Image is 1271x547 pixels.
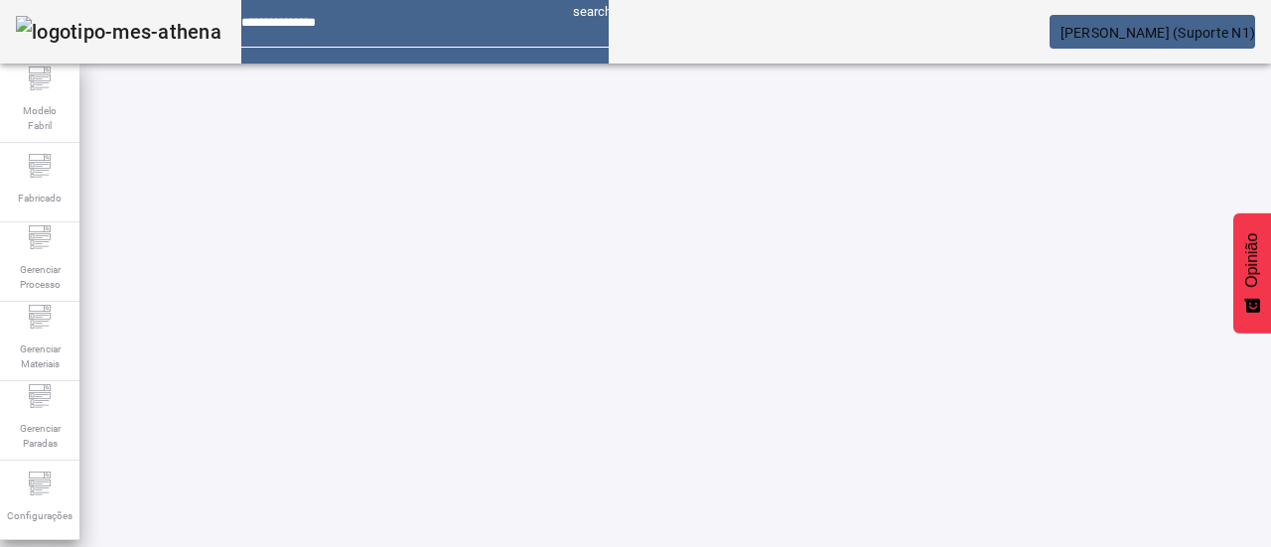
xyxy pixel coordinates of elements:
[20,264,61,290] font: Gerenciar Processo
[16,16,221,48] img: logotipo-mes-athena
[20,423,61,449] font: Gerenciar Paradas
[1243,233,1260,288] font: Opinião
[7,510,72,521] font: Configurações
[20,343,61,369] font: Gerenciar Materiais
[1060,25,1256,41] font: [PERSON_NAME] (Suporte N1)
[23,105,57,131] font: Modelo Fabril
[18,193,62,204] font: Fabricado
[1233,213,1271,334] button: Feedback - Mostrar pesquisa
